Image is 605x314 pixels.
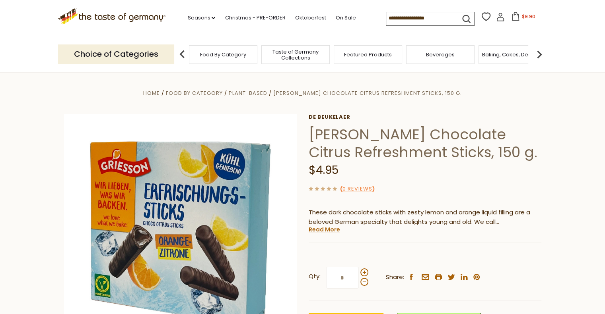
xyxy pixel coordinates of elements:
[482,52,544,58] a: Baking, Cakes, Desserts
[340,185,375,193] span: ( )
[200,52,246,58] a: Food By Category
[225,13,285,22] a: Christmas - PRE-ORDER
[335,13,356,22] a: On Sale
[426,52,455,58] a: Beverages
[309,208,541,256] span: These dark chocolate sticks with zesty lemon and orange liquid filling are a beloved German speci...
[342,185,372,193] a: 0 Reviews
[309,272,321,281] strong: Qty:
[344,52,392,58] a: Featured Products
[309,125,541,161] h1: [PERSON_NAME] Chocolate Citrus Refreshment Sticks, 150 g.
[521,13,535,20] span: $9.90
[58,44,174,64] p: Choice of Categories
[166,89,223,97] a: Food By Category
[187,13,215,22] a: Seasons
[273,89,462,97] a: [PERSON_NAME] Chocolate Citrus Refreshment Sticks, 150 g.
[174,46,190,62] img: previous arrow
[506,12,540,24] button: $9.90
[309,162,338,178] span: $4.95
[229,89,267,97] a: Plant-Based
[143,89,160,97] a: Home
[264,49,327,61] a: Taste of Germany Collections
[531,46,547,62] img: next arrow
[309,114,541,120] a: De Beukelaer
[326,267,359,289] input: Qty:
[386,272,404,282] span: Share:
[309,225,340,233] a: Read More
[295,13,326,22] a: Oktoberfest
